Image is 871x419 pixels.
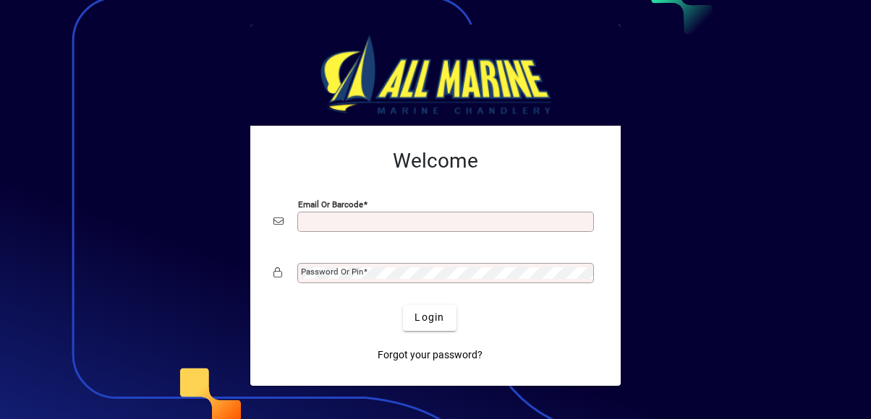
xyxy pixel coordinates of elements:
span: Forgot your password? [378,347,483,363]
mat-label: Password or Pin [301,267,363,277]
span: Login [415,310,444,325]
button: Login [403,305,456,331]
h2: Welcome [273,149,598,173]
mat-label: Email or Barcode [298,199,363,209]
a: Forgot your password? [372,342,488,368]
